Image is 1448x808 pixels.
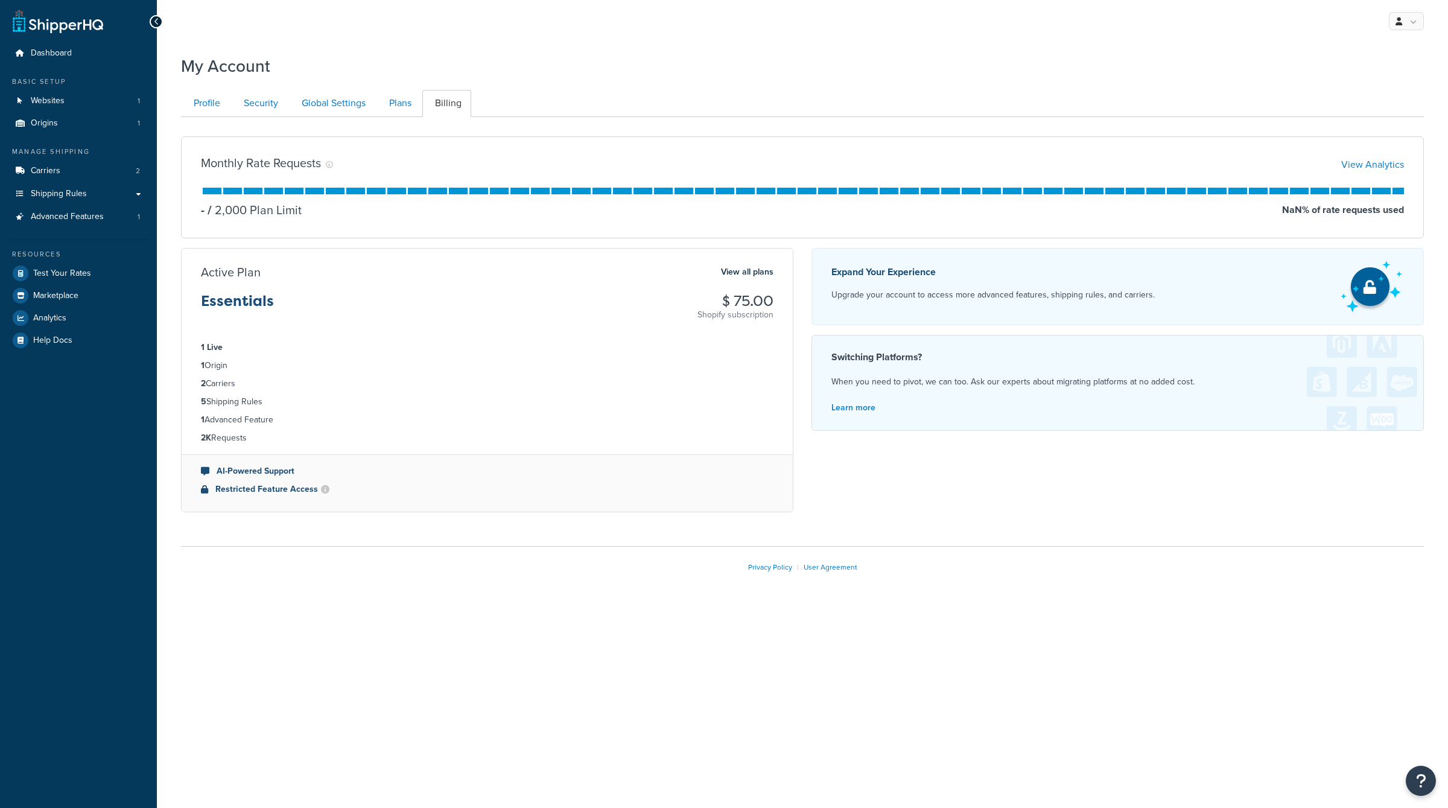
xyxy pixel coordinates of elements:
[201,431,211,444] strong: 2K
[9,160,148,182] a: Carriers 2
[9,90,148,112] a: Websites 1
[201,413,773,427] li: Advanced Feature
[721,264,773,280] a: View all plans
[804,562,857,573] a: User Agreement
[831,350,1404,364] h4: Switching Platforms?
[697,293,773,309] h3: $ 75.00
[201,395,773,409] li: Shipping Rules
[201,293,274,319] h3: Essentials
[208,201,212,219] span: /
[9,307,148,329] a: Analytics
[136,166,140,176] span: 2
[831,264,1155,281] p: Expand Your Experience
[31,189,87,199] span: Shipping Rules
[201,202,205,218] p: -
[831,287,1155,304] p: Upgrade your account to access more advanced features, shipping rules, and carriers.
[31,118,58,129] span: Origins
[831,374,1404,390] p: When you need to pivot, we can too. Ask our experts about migrating platforms at no added cost.
[811,248,1424,325] a: Expand Your Experience Upgrade your account to access more advanced features, shipping rules, and...
[13,9,103,33] a: ShipperHQ Home
[376,90,421,117] a: Plans
[231,90,288,117] a: Security
[9,160,148,182] li: Carriers
[1341,157,1404,171] a: View Analytics
[201,395,206,408] strong: 5
[289,90,375,117] a: Global Settings
[138,96,140,106] span: 1
[201,413,205,426] strong: 1
[748,562,792,573] a: Privacy Policy
[201,465,773,478] li: AI-Powered Support
[33,291,78,301] span: Marketplace
[201,377,206,390] strong: 2
[697,309,773,321] p: Shopify subscription
[1406,766,1436,796] button: Open Resource Center
[201,359,773,372] li: Origin
[9,112,148,135] li: Origins
[797,562,799,573] span: |
[201,377,773,390] li: Carriers
[201,359,205,372] strong: 1
[33,336,72,346] span: Help Docs
[181,90,230,117] a: Profile
[9,206,148,228] li: Advanced Features
[1282,202,1404,218] p: NaN % of rate requests used
[31,96,65,106] span: Websites
[201,483,773,496] li: Restricted Feature Access
[9,206,148,228] a: Advanced Features 1
[9,77,148,87] div: Basic Setup
[201,341,223,354] strong: 1 Live
[31,48,72,59] span: Dashboard
[9,183,148,205] a: Shipping Rules
[9,147,148,157] div: Manage Shipping
[9,262,148,284] a: Test Your Rates
[33,269,91,279] span: Test Your Rates
[138,212,140,222] span: 1
[9,42,148,65] a: Dashboard
[9,90,148,112] li: Websites
[831,401,875,414] a: Learn more
[9,285,148,307] a: Marketplace
[9,249,148,259] div: Resources
[33,313,66,323] span: Analytics
[201,431,773,445] li: Requests
[9,112,148,135] a: Origins 1
[138,118,140,129] span: 1
[181,54,270,78] h1: My Account
[205,202,302,218] p: 2,000 Plan Limit
[422,90,471,117] a: Billing
[201,156,321,170] h3: Monthly Rate Requests
[9,329,148,351] a: Help Docs
[31,212,104,222] span: Advanced Features
[31,166,60,176] span: Carriers
[201,266,261,279] h3: Active Plan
